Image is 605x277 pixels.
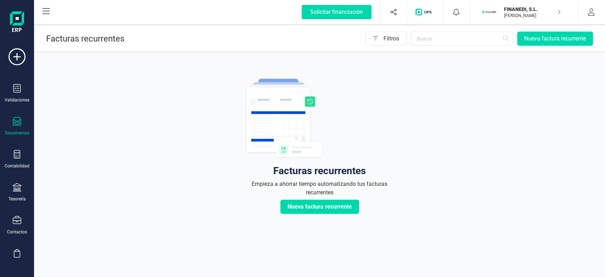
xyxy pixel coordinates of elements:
[280,200,359,214] button: Nueva factura recurrente
[10,11,24,34] img: Logo Finanedi
[245,165,394,177] h2: Facturas recurrentes
[293,1,380,23] button: Solicitar financiación
[504,6,561,13] p: FINANEDI, S.L.
[245,180,394,197] p: Empieza a ahorrar tiempo automatizando tus facturas recurrentes
[46,34,124,44] span: Facturas recurrentes
[5,163,29,169] div: Contabilidad
[411,1,438,23] button: Logo de OPS
[9,196,26,202] div: Tesorería
[478,1,569,23] button: FIFINANEDI, S.L.[PERSON_NAME]
[7,229,27,235] div: Contactos
[381,34,402,43] span: Filtros
[302,5,371,19] div: Solicitar financiación
[5,130,29,136] div: Documentos
[365,32,407,46] button: Filtros
[287,203,352,211] span: Nueva factura recurrente
[411,32,513,46] input: Buscar
[245,78,323,159] img: facturas-reecurrentes
[504,13,561,18] p: [PERSON_NAME]
[415,9,434,16] img: Logo de OPS
[517,32,593,46] button: Nueva factura recurrente
[7,262,27,268] div: Inventario
[481,4,497,20] img: FI
[5,97,29,103] div: Validaciones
